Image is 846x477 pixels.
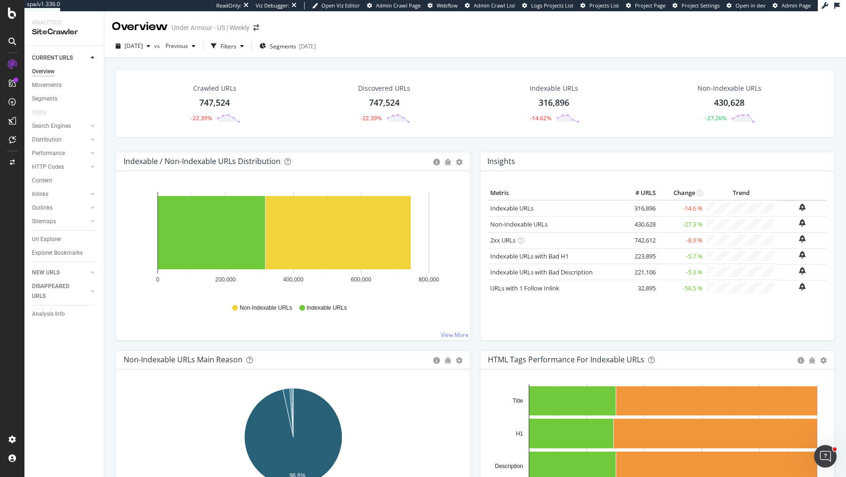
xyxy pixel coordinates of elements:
div: bell-plus [799,219,806,227]
div: bell-plus [799,251,806,258]
div: 316,896 [539,97,569,109]
span: Webflow [437,2,458,9]
text: Description [495,463,523,469]
button: [DATE] [112,39,154,54]
td: -8.9 % [658,232,705,248]
div: Search Engines [32,121,71,131]
div: Sitemaps [32,217,56,227]
div: HTTP Codes [32,162,64,172]
div: Analytics [32,19,96,27]
a: Segments [32,94,97,104]
a: Open Viz Editor [312,2,360,9]
th: Metric [488,186,620,200]
div: gear [456,159,462,165]
span: Open Viz Editor [321,2,360,9]
a: Performance [32,149,88,158]
a: Movements [32,80,97,90]
td: -14.6 % [658,200,705,216]
div: HTML Tags Performance for Indexable URLs [488,355,644,364]
div: bug [445,357,451,364]
div: gear [820,357,827,364]
div: Indexable URLs [530,84,578,93]
div: bug [445,159,451,165]
text: Title [513,398,524,404]
div: 747,524 [199,97,230,109]
span: Logs Projects List [531,2,573,9]
div: gear [456,357,462,364]
a: Project Settings [673,2,720,9]
div: Visits [32,108,46,117]
div: ReadOnly: [216,2,242,9]
div: arrow-right-arrow-left [253,24,259,31]
div: Segments [32,94,57,104]
a: Content [32,176,97,186]
div: Content [32,176,52,186]
a: NEW URLS [32,268,88,278]
a: CURRENT URLS [32,53,88,63]
a: Non-Indexable URLs [490,220,548,228]
div: Non-Indexable URLs [697,84,761,93]
div: A chart. [124,186,463,295]
a: Indexable URLs [490,204,533,212]
td: -5.3 % [658,264,705,280]
td: 316,896 [620,200,658,216]
td: 430,628 [620,216,658,232]
text: 600,000 [351,276,372,283]
button: Segments[DATE] [256,39,320,54]
a: Url Explorer [32,235,97,244]
a: Indexable URLs with Bad Description [490,268,593,276]
div: -14.62% [530,114,551,122]
div: NEW URLS [32,268,60,278]
text: 200,000 [215,276,236,283]
a: Visits [32,108,55,117]
div: SiteCrawler [32,27,96,38]
text: 400,000 [283,276,304,283]
a: HTTP Codes [32,162,88,172]
div: circle-info [433,159,440,165]
span: Admin Page [782,2,811,9]
div: Filters [220,42,236,50]
div: Inlinks [32,189,48,199]
div: Explorer Bookmarks [32,248,83,258]
div: [DATE] [299,42,316,50]
a: Sitemaps [32,217,88,227]
a: Overview [32,67,97,77]
a: View More [441,331,469,339]
span: vs [154,42,162,50]
div: bell-plus [799,267,806,274]
td: -27.3 % [658,216,705,232]
th: # URLS [620,186,658,200]
a: Distribution [32,135,88,145]
td: -56.5 % [658,280,705,296]
div: bell-plus [799,203,806,211]
div: Distribution [32,135,62,145]
div: Discovered URLs [358,84,410,93]
a: URLs with 1 Follow Inlink [490,284,559,292]
div: circle-info [798,357,804,364]
div: Non-Indexable URLs Main Reason [124,355,243,364]
div: Url Explorer [32,235,61,244]
a: Analysis Info [32,309,97,319]
div: bell-plus [799,235,806,242]
a: Webflow [428,2,458,9]
a: Indexable URLs with Bad H1 [490,252,569,260]
span: Projects List [589,2,619,9]
td: 223,895 [620,248,658,264]
a: Admin Crawl List [465,2,515,9]
a: 2xx URLs [490,236,516,244]
a: Admin Crawl Page [367,2,421,9]
span: Previous [162,42,188,50]
td: 742,612 [620,232,658,248]
div: -22.39% [360,114,382,122]
a: Inlinks [32,189,88,199]
div: 747,524 [369,97,399,109]
div: Overview [32,67,55,77]
div: Viz Debugger: [256,2,290,9]
div: Overview [112,19,168,35]
td: 221,106 [620,264,658,280]
div: bell-plus [799,283,806,290]
div: -22.39% [191,114,212,122]
a: Projects List [580,2,619,9]
text: H1 [516,430,524,437]
a: DISAPPEARED URLS [32,282,88,301]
